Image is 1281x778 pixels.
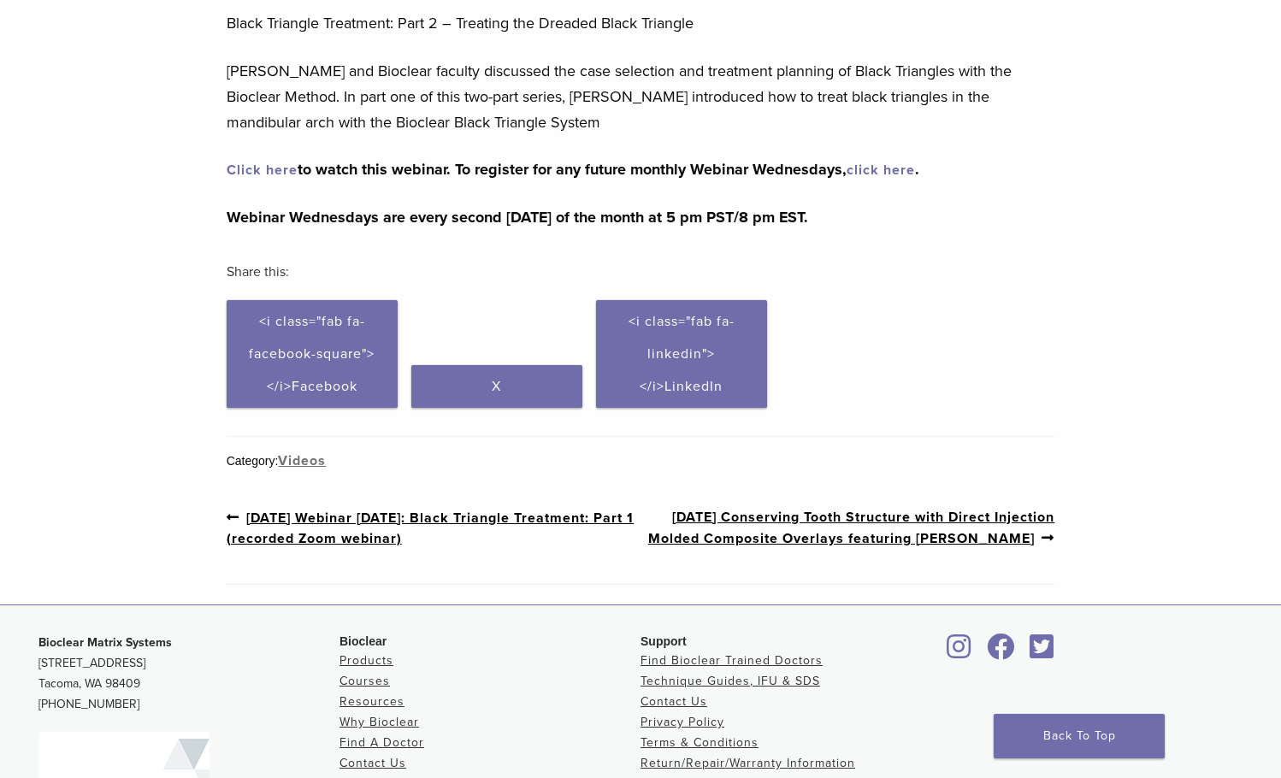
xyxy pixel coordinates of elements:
[640,653,823,668] a: Find Bioclear Trained Doctors
[227,251,1055,292] h3: Share this:
[339,634,387,648] span: Bioclear
[640,715,724,729] a: Privacy Policy
[942,644,977,661] a: Bioclear
[38,633,339,715] p: [STREET_ADDRESS] Tacoma, WA 98409 [PHONE_NUMBER]
[227,471,1055,585] nav: Post Navigation
[981,644,1020,661] a: Bioclear
[339,735,424,750] a: Find A Doctor
[227,300,398,408] a: <i class="fab fa-facebook-square"></i>Facebook
[640,634,687,648] span: Support
[596,300,767,408] a: <i class="fab fa-linkedin"></i>LinkedIn
[227,208,808,227] strong: Webinar Wednesdays are every second [DATE] of the month at 5 pm PST/8 pm EST.
[227,162,298,179] a: Click here
[492,378,501,395] span: X
[640,507,1054,549] a: [DATE] Conserving Tooth Structure with Direct Injection Molded Composite Overlays featuring [PERS...
[339,653,393,668] a: Products
[994,714,1165,758] a: Back To Top
[339,756,406,770] a: Contact Us
[411,365,582,408] a: X
[278,452,326,469] a: Videos
[640,756,855,770] a: Return/Repair/Warranty Information
[227,507,640,549] a: [DATE] Webinar [DATE]: Black Triangle Treatment: Part 1 (recorded Zoom webinar)
[227,10,1055,36] p: Black Triangle Treatment: Part 2 – Treating the Dreaded Black Triangle
[339,694,404,709] a: Resources
[847,162,915,179] a: click here
[227,160,919,179] strong: to watch this webinar. To register for any future monthly Webinar Wednesdays, .
[249,313,375,395] span: <i class="fab fa-facebook-square"></i>Facebook
[227,58,1055,135] p: [PERSON_NAME] and Bioclear faculty discussed the case selection and treatment planning of Black T...
[640,735,759,750] a: Terms & Conditions
[339,715,419,729] a: Why Bioclear
[629,313,735,395] span: <i class="fab fa-linkedin"></i>LinkedIn
[640,674,820,688] a: Technique Guides, IFU & SDS
[339,674,390,688] a: Courses
[640,694,707,709] a: Contact Us
[227,451,1055,471] div: Category:
[1024,644,1060,661] a: Bioclear
[38,635,172,650] strong: Bioclear Matrix Systems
